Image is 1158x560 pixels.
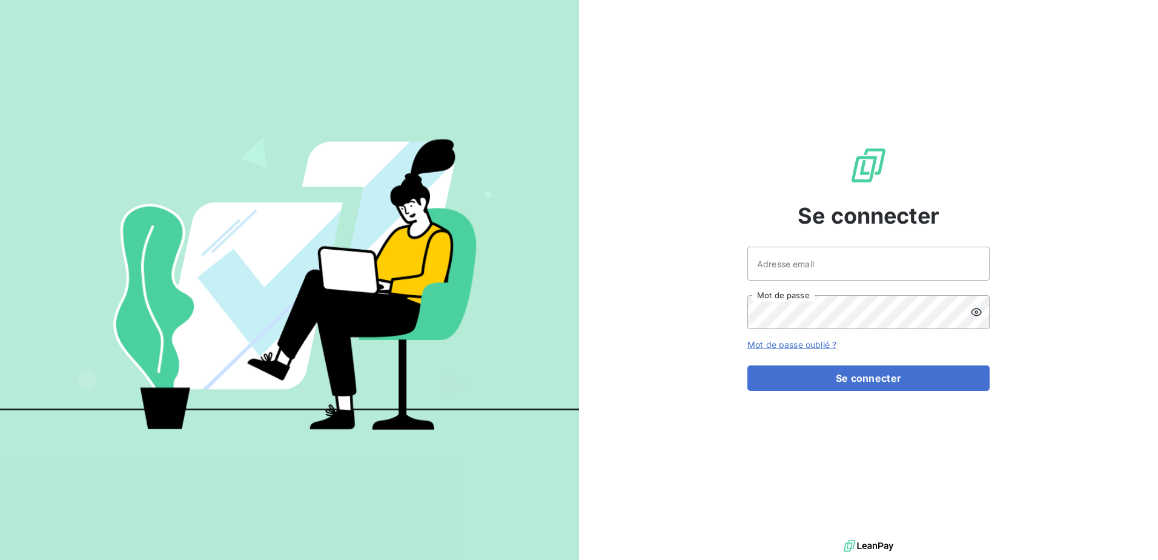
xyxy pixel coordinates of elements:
[747,339,836,350] a: Mot de passe oublié ?
[747,247,990,281] input: placeholder
[849,146,888,185] img: Logo LeanPay
[844,537,893,555] img: logo
[747,365,990,391] button: Se connecter
[798,199,939,232] span: Se connecter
